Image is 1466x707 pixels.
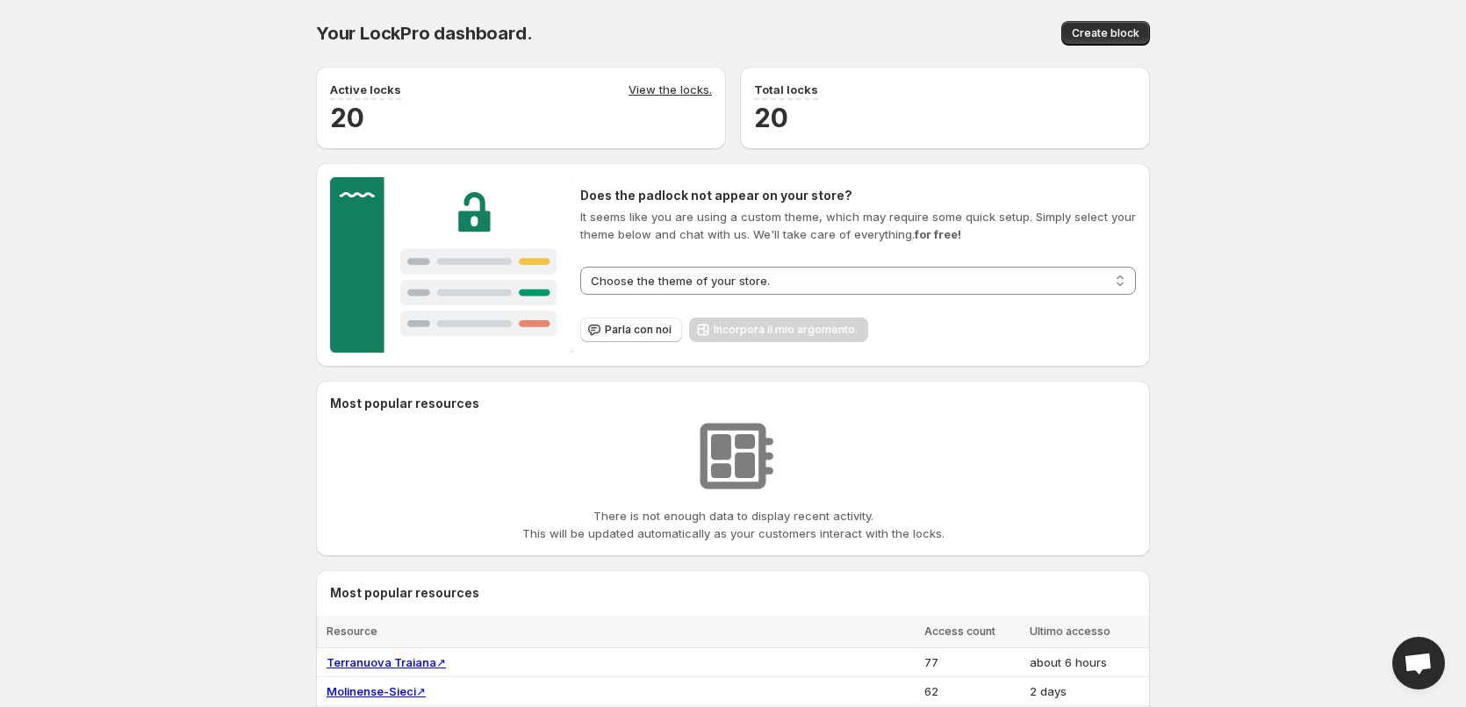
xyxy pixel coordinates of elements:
[327,655,446,669] a: Terranuova Traiana↗
[1392,637,1445,689] a: Open chat
[327,625,377,638] span: Resource
[1072,26,1139,40] span: Create block
[924,625,995,638] span: Access count
[330,584,1136,602] h2: Most popular resources
[919,648,1025,677] td: 77
[915,227,961,241] strong: for free!
[330,81,401,98] p: Active locks
[327,684,426,698] a: Molinense-Sieci↗
[580,318,682,342] button: Parla con noi
[605,323,672,337] span: Parla con noi
[754,81,818,98] p: Total locks
[330,395,1136,412] h2: Most popular resources
[316,23,532,44] span: Your LockPro dashboard.
[580,187,1136,204] h2: Does the padlock not appear on your store?
[1030,625,1110,638] span: Ultimo accesso
[330,177,573,353] img: Customer support
[522,507,945,542] p: There is not enough data to display recent activity. This will be updated automatically as your c...
[1024,648,1150,677] td: about 6 hours
[919,677,1025,706] td: 62
[1024,677,1150,706] td: 2 days
[689,412,777,500] img: No resources found
[754,100,1136,135] h2: 20
[1061,21,1150,46] button: Create block
[330,100,712,135] h2: 20
[629,81,712,100] a: View the locks.
[580,208,1136,243] p: It seems like you are using a custom theme, which may require some quick setup. Simply select you...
